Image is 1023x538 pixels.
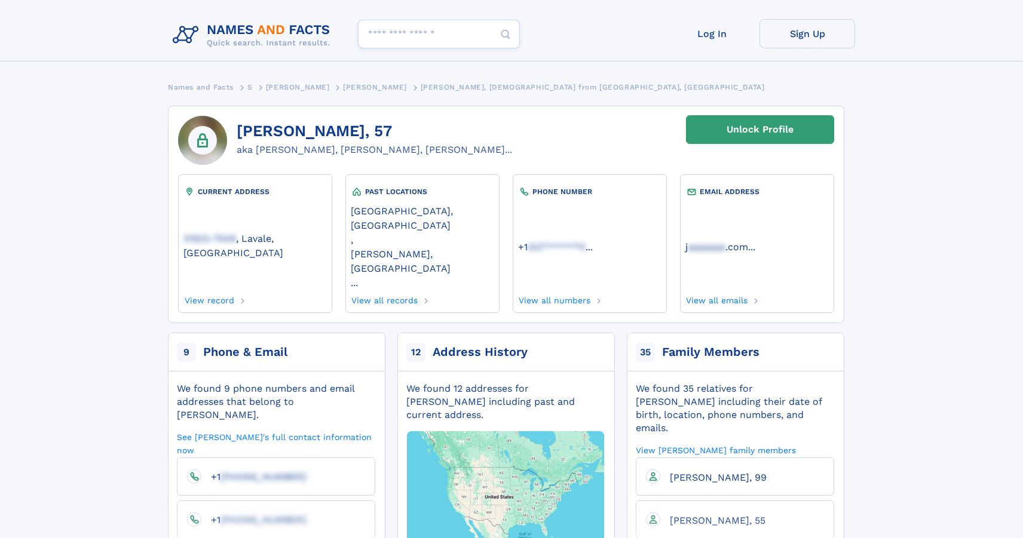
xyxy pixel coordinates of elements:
div: PAST LOCATIONS [351,186,494,198]
a: View all numbers [518,292,591,305]
button: Search Button [491,20,520,49]
a: View all records [351,292,418,305]
span: [PERSON_NAME], 55 [670,515,765,526]
span: 12 [406,343,425,362]
span: [PHONE_NUMBER] [220,514,307,525]
a: ... [351,277,494,288]
span: 21502-7549 [183,233,236,244]
span: [PERSON_NAME] [266,83,330,91]
a: View all emails [685,292,748,305]
span: [PERSON_NAME], [DEMOGRAPHIC_DATA] from [GEOGRAPHIC_DATA], [GEOGRAPHIC_DATA] [421,83,765,91]
div: We found 35 relatives for [PERSON_NAME] including their date of birth, location, phone numbers, a... [636,382,834,435]
a: 21502-7549, Lavale, [GEOGRAPHIC_DATA] [183,232,327,259]
div: aka [PERSON_NAME], [PERSON_NAME], [PERSON_NAME]... [237,143,512,157]
a: [PERSON_NAME] [266,79,330,94]
a: [GEOGRAPHIC_DATA], [GEOGRAPHIC_DATA] [351,204,494,231]
a: View [PERSON_NAME] family members [636,444,796,456]
a: jaaaaaaa.com [685,240,748,253]
div: PHONE NUMBER [518,186,661,198]
span: S [247,83,253,91]
span: [PHONE_NUMBER] [220,471,307,482]
a: [PERSON_NAME] [343,79,407,94]
a: +1[PHONE_NUMBER] [201,514,307,525]
div: CURRENT ADDRESS [183,186,327,198]
input: search input [358,20,520,48]
span: aaaaaaa [688,241,725,253]
a: S [247,79,253,94]
img: Logo Names and Facts [168,19,340,51]
h1: [PERSON_NAME], 57 [237,122,512,140]
a: [PERSON_NAME], 99 [660,471,767,482]
a: Log In [664,19,759,48]
div: Phone & Email [203,344,287,361]
a: +1[PHONE_NUMBER] [201,471,307,482]
a: [PERSON_NAME], [GEOGRAPHIC_DATA] [351,247,494,274]
a: Unlock Profile [686,115,834,144]
div: , [351,198,494,292]
a: See [PERSON_NAME]'s full contact information now [177,431,375,456]
a: [PERSON_NAME], 55 [660,514,765,525]
div: We found 9 phone numbers and email addresses that belong to [PERSON_NAME]. [177,382,375,422]
span: 35 [636,343,655,362]
div: We found 12 addresses for [PERSON_NAME] including past and current address. [406,382,605,422]
div: Unlock Profile [727,116,794,143]
div: EMAIL ADDRESS [685,186,829,198]
a: View record [183,292,234,305]
div: Family Members [662,344,759,361]
a: ... [518,241,661,253]
a: Sign Up [759,19,855,48]
span: 9 [177,343,196,362]
span: [PERSON_NAME], 99 [670,472,767,483]
div: Address History [433,344,528,361]
a: Names and Facts [168,79,234,94]
span: [PERSON_NAME] [343,83,407,91]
